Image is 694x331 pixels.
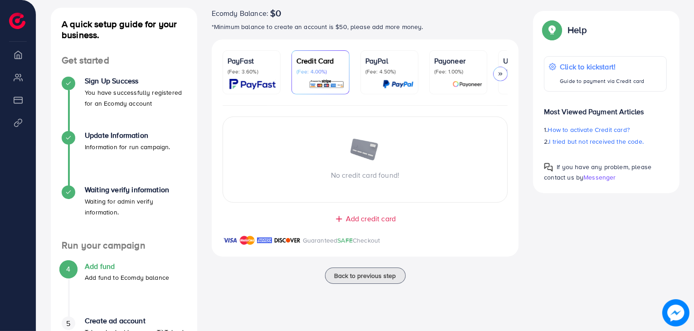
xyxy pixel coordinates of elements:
h4: Get started [51,55,197,66]
h4: Update Information [85,131,170,140]
li: Waiting verify information [51,185,197,240]
span: Add credit card [346,214,396,224]
img: card [309,79,345,89]
p: 2. [544,136,667,147]
img: Popup guide [544,163,553,172]
h4: Run your campaign [51,240,197,251]
span: Back to previous step [335,271,396,280]
img: Popup guide [544,22,560,38]
p: Waiting for admin verify information. [85,196,186,218]
img: brand [274,235,301,246]
span: 5 [66,318,70,329]
img: image [662,299,689,326]
img: logo [9,13,25,29]
img: card [229,79,276,89]
h4: Add fund [85,262,169,271]
span: How to activate Credit card? [548,125,630,134]
p: Information for run campaign. [85,141,170,152]
p: (Fee: 4.00%) [296,68,345,75]
p: Add fund to Ecomdy balance [85,272,169,283]
img: card [383,79,413,89]
span: $0 [270,8,281,19]
p: Most Viewed Payment Articles [544,99,667,117]
img: image [349,139,381,162]
h4: Waiting verify information [85,185,186,194]
p: Guaranteed Checkout [303,235,380,246]
span: If you have any problem, please contact us by [544,162,651,182]
span: Ecomdy Balance: [212,8,268,19]
p: You have successfully registered for an Ecomdy account [85,87,186,109]
button: Back to previous step [325,268,406,284]
p: (Fee: 4.50%) [365,68,413,75]
li: Update Information [51,131,197,185]
h4: Create ad account [85,316,186,325]
p: PayPal [365,55,413,66]
p: Payoneer [434,55,482,66]
p: (Fee: 1.00%) [434,68,482,75]
p: 1. [544,124,667,135]
span: I tried but not received the code. [549,137,644,146]
li: Add fund [51,262,197,316]
img: card [452,79,482,89]
span: Messenger [583,173,616,182]
img: brand [257,235,272,246]
p: USDT [503,55,551,66]
h4: Sign Up Success [85,77,186,85]
li: Sign Up Success [51,77,197,131]
p: PayFast [228,55,276,66]
p: (Fee: 3.60%) [228,68,276,75]
p: Credit Card [296,55,345,66]
span: 4 [66,264,70,274]
img: brand [240,235,255,246]
p: Click to kickstart! [560,61,644,72]
img: brand [223,235,238,246]
h4: A quick setup guide for your business. [51,19,197,40]
p: Help [568,24,587,35]
span: SAFE [337,236,353,245]
p: No credit card found! [223,170,508,180]
p: *Minimum balance to create an account is $50, please add more money. [212,21,519,32]
p: Guide to payment via Credit card [560,76,644,87]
